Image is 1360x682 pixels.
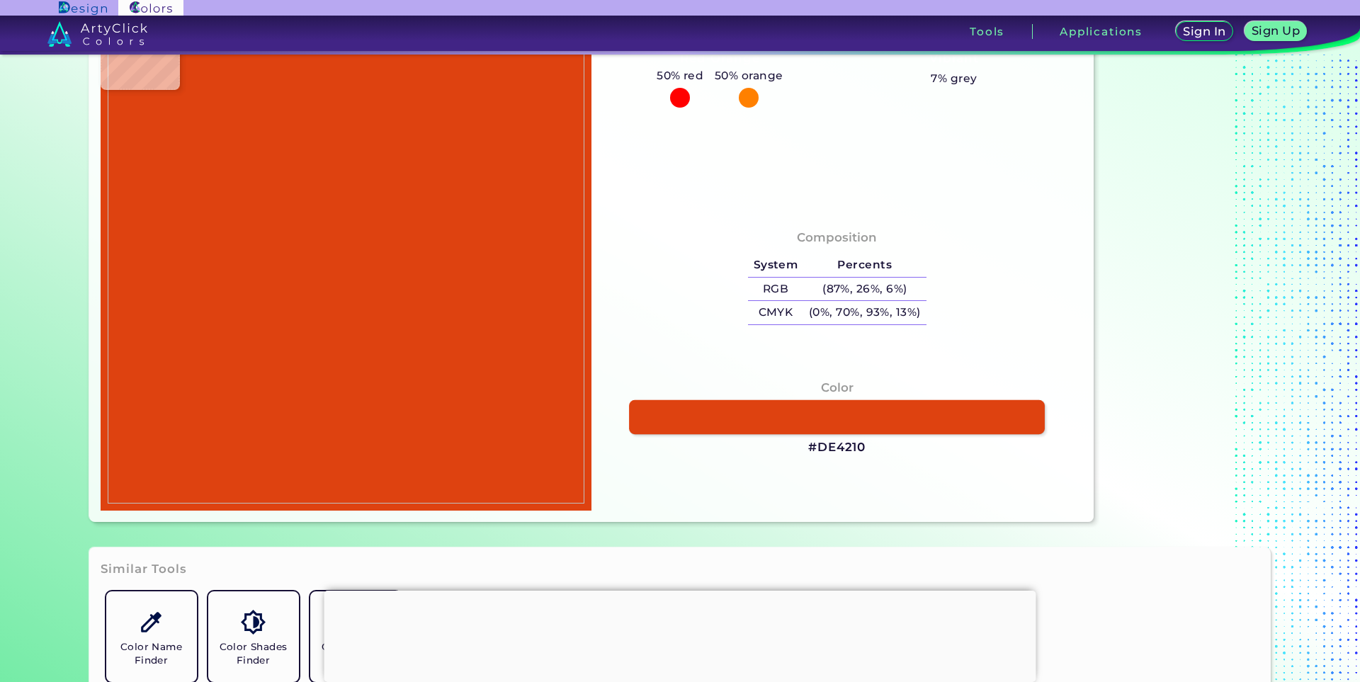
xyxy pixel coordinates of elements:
[112,640,191,667] h5: Color Name Finder
[101,561,187,578] h3: Similar Tools
[1247,22,1304,40] a: Sign Up
[709,67,788,85] h5: 50% orange
[674,50,766,67] h3: Red-Orange
[1177,22,1231,40] a: Sign In
[803,278,926,301] h5: (87%, 26%, 6%)
[803,301,926,324] h5: (0%, 70%, 93%, 13%)
[970,26,1004,37] h3: Tools
[59,1,106,15] img: ArtyClick Design logo
[924,50,985,67] h3: Vibrant
[1253,25,1298,36] h5: Sign Up
[651,67,709,85] h5: 50% red
[139,610,164,635] img: icon_color_name_finder.svg
[316,640,395,667] h5: Color Names Dictionary
[108,18,584,504] img: 79e7a291-5316-44a2-954e-a75ad79a3c7b
[931,69,977,88] h5: 7% grey
[821,377,854,398] h4: Color
[214,640,293,667] h5: Color Shades Finder
[748,254,803,277] h5: System
[797,227,877,248] h4: Composition
[748,301,803,324] h5: CMYK
[241,610,266,635] img: icon_color_shades.svg
[47,21,147,47] img: logo_artyclick_colors_white.svg
[1184,26,1224,37] h5: Sign In
[808,439,866,456] h3: #DE4210
[748,278,803,301] h5: RGB
[803,254,926,277] h5: Percents
[324,591,1036,678] iframe: Advertisement
[1060,26,1143,37] h3: Applications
